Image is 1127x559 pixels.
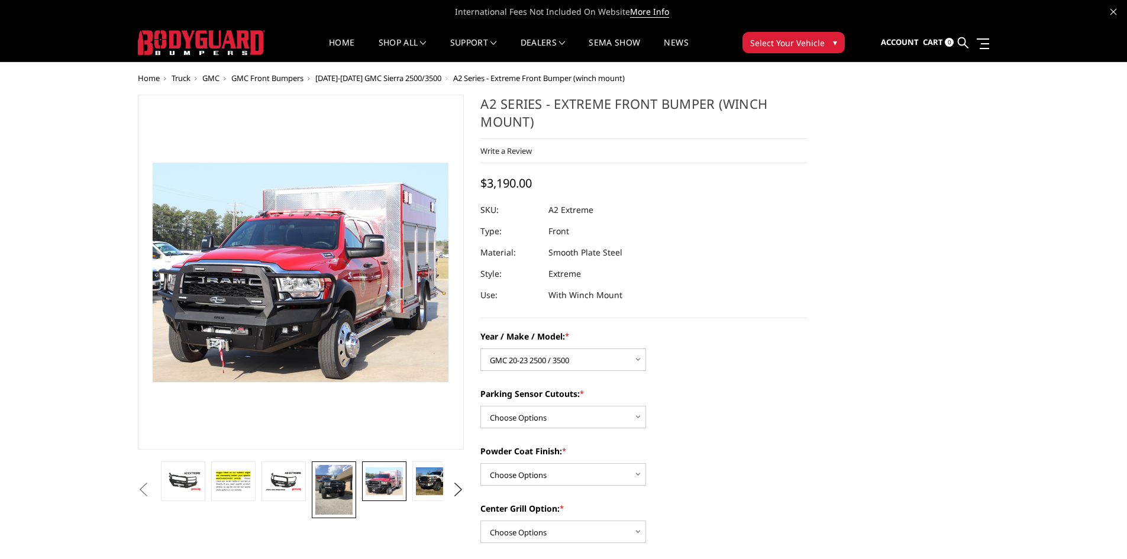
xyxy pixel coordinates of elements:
[416,467,453,495] img: A2 Series - Extreme Front Bumper (winch mount)
[138,95,464,450] a: A2 Series - Extreme Front Bumper (winch mount)
[480,199,540,221] dt: SKU:
[138,73,160,83] a: Home
[742,32,845,53] button: Select Your Vehicle
[265,471,302,492] img: A2 Series - Extreme Front Bumper (winch mount)
[480,221,540,242] dt: Type:
[453,73,625,83] span: A2 Series - Extreme Front Bumper (winch mount)
[480,146,532,156] a: Write a Review
[548,199,593,221] dd: A2 Extreme
[833,36,837,49] span: ▾
[315,465,353,515] img: A2 Series - Extreme Front Bumper (winch mount)
[945,38,954,47] span: 0
[215,468,252,494] img: A2 Series - Extreme Front Bumper (winch mount)
[480,242,540,263] dt: Material:
[480,387,807,400] label: Parking Sensor Cutouts:
[379,38,427,62] a: shop all
[548,263,581,285] dd: Extreme
[315,73,441,83] a: [DATE]-[DATE] GMC Sierra 2500/3500
[202,73,219,83] a: GMC
[172,73,190,83] a: Truck
[664,38,688,62] a: News
[548,285,622,306] dd: With Winch Mount
[480,330,807,342] label: Year / Make / Model:
[164,471,202,492] img: A2 Series - Extreme Front Bumper (winch mount)
[480,502,807,515] label: Center Grill Option:
[480,263,540,285] dt: Style:
[923,37,943,47] span: Cart
[548,242,622,263] dd: Smooth Plate Steel
[750,37,825,49] span: Select Your Vehicle
[480,445,807,457] label: Powder Coat Finish:
[231,73,303,83] a: GMC Front Bumpers
[923,27,954,59] a: Cart 0
[366,467,403,495] img: A2 Series - Extreme Front Bumper (winch mount)
[449,481,467,499] button: Next
[548,221,569,242] dd: Front
[138,30,265,55] img: BODYGUARD BUMPERS
[630,6,669,18] a: More Info
[480,95,807,139] h1: A2 Series - Extreme Front Bumper (winch mount)
[480,175,532,191] span: $3,190.00
[881,27,919,59] a: Account
[881,37,919,47] span: Account
[329,38,354,62] a: Home
[589,38,640,62] a: SEMA Show
[521,38,566,62] a: Dealers
[135,481,153,499] button: Previous
[450,38,497,62] a: Support
[480,285,540,306] dt: Use:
